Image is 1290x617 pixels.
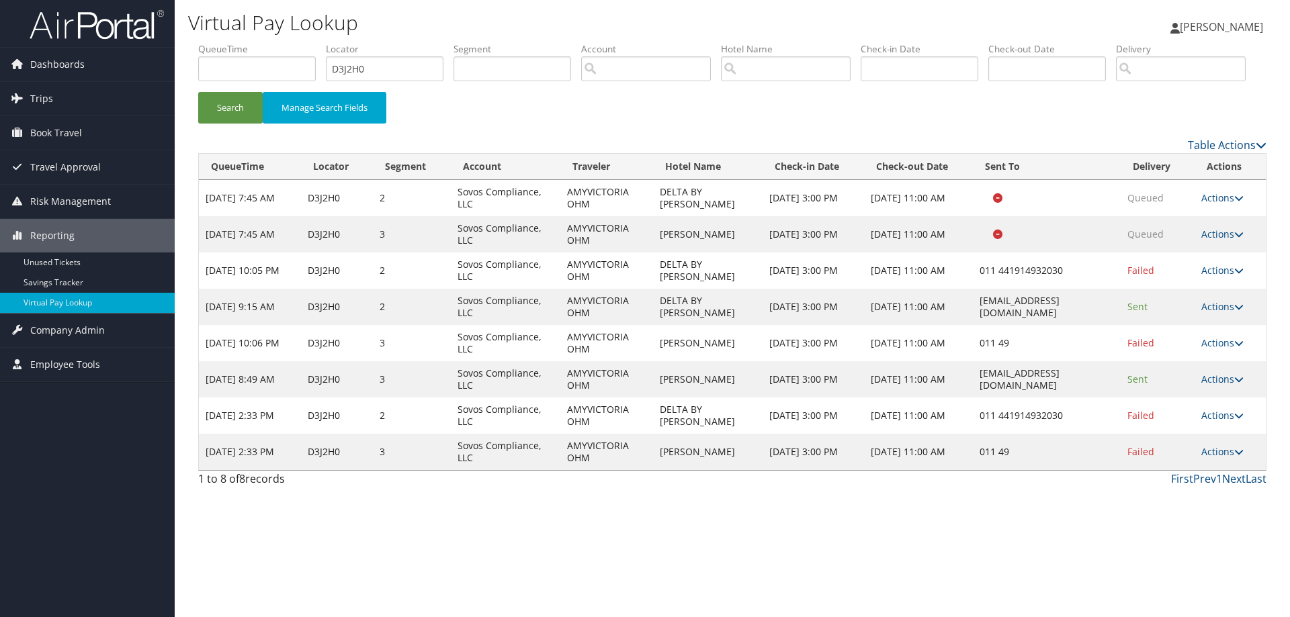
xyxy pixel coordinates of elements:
[301,216,373,252] td: D3J2H0
[1171,471,1193,486] a: First
[763,434,864,470] td: [DATE] 3:00 PM
[861,42,988,56] label: Check-in Date
[263,92,386,124] button: Manage Search Fields
[373,325,451,361] td: 3
[199,154,301,180] th: QueueTime: activate to sort column ascending
[560,397,653,434] td: AMYVICTORIA OHM
[326,42,454,56] label: Locator
[451,154,560,180] th: Account: activate to sort column ascending
[1121,154,1195,180] th: Delivery: activate to sort column ascending
[973,252,1121,289] td: 011 441914932030
[373,289,451,325] td: 2
[763,252,864,289] td: [DATE] 3:00 PM
[1193,471,1216,486] a: Prev
[451,252,560,289] td: Sovos Compliance, LLC
[1116,42,1256,56] label: Delivery
[1127,336,1154,349] span: Failed
[199,434,301,470] td: [DATE] 2:33 PM
[198,92,263,124] button: Search
[763,216,864,252] td: [DATE] 3:00 PM
[1127,300,1148,313] span: Sent
[301,154,373,180] th: Locator: activate to sort column ascending
[373,154,451,180] th: Segment: activate to sort column ascending
[451,434,560,470] td: Sovos Compliance, LLC
[763,361,864,397] td: [DATE] 3:00 PM
[1170,7,1277,47] a: [PERSON_NAME]
[1127,373,1148,385] span: Sent
[30,48,85,81] span: Dashboards
[763,325,864,361] td: [DATE] 3:00 PM
[1201,264,1244,277] a: Actions
[560,289,653,325] td: AMYVICTORIA OHM
[198,471,450,493] div: 1 to 8 of records
[301,289,373,325] td: D3J2H0
[30,185,111,218] span: Risk Management
[864,289,973,325] td: [DATE] 11:00 AM
[30,314,105,347] span: Company Admin
[864,434,973,470] td: [DATE] 11:00 AM
[973,397,1121,434] td: 011 441914932030
[973,289,1121,325] td: [EMAIL_ADDRESS][DOMAIN_NAME]
[973,325,1121,361] td: 011 49
[301,361,373,397] td: D3J2H0
[373,434,451,470] td: 3
[30,150,101,184] span: Travel Approval
[560,252,653,289] td: AMYVICTORIA OHM
[1127,445,1154,458] span: Failed
[30,82,53,115] span: Trips
[373,361,451,397] td: 3
[1246,471,1266,486] a: Last
[864,252,973,289] td: [DATE] 11:00 AM
[653,325,763,361] td: [PERSON_NAME]
[1127,264,1154,277] span: Failed
[199,216,301,252] td: [DATE] 7:45 AM
[239,471,245,486] span: 8
[1201,336,1244,349] a: Actions
[560,361,653,397] td: AMYVICTORIA OHM
[451,180,560,216] td: Sovos Compliance, LLC
[1201,373,1244,385] a: Actions
[1201,409,1244,422] a: Actions
[1222,471,1246,486] a: Next
[30,348,100,381] span: Employee Tools
[864,216,973,252] td: [DATE] 11:00 AM
[973,361,1121,397] td: [EMAIL_ADDRESS][DOMAIN_NAME]
[1127,228,1164,240] span: Queued
[373,216,451,252] td: 3
[653,252,763,289] td: DELTA BY [PERSON_NAME]
[581,42,721,56] label: Account
[454,42,581,56] label: Segment
[199,289,301,325] td: [DATE] 9:15 AM
[451,325,560,361] td: Sovos Compliance, LLC
[1201,300,1244,313] a: Actions
[451,289,560,325] td: Sovos Compliance, LLC
[864,180,973,216] td: [DATE] 11:00 AM
[1195,154,1266,180] th: Actions
[451,361,560,397] td: Sovos Compliance, LLC
[988,42,1116,56] label: Check-out Date
[301,397,373,434] td: D3J2H0
[763,180,864,216] td: [DATE] 3:00 PM
[653,397,763,434] td: DELTA BY [PERSON_NAME]
[301,252,373,289] td: D3J2H0
[1188,138,1266,152] a: Table Actions
[973,434,1121,470] td: 011 49
[653,154,763,180] th: Hotel Name: activate to sort column ascending
[1216,471,1222,486] a: 1
[973,154,1121,180] th: Sent To: activate to sort column ascending
[560,180,653,216] td: AMYVICTORIA OHM
[1180,19,1263,34] span: [PERSON_NAME]
[763,154,864,180] th: Check-in Date: activate to sort column ascending
[653,289,763,325] td: DELTA BY [PERSON_NAME]
[451,216,560,252] td: Sovos Compliance, LLC
[864,361,973,397] td: [DATE] 11:00 AM
[653,180,763,216] td: DELTA BY [PERSON_NAME]
[864,397,973,434] td: [DATE] 11:00 AM
[30,116,82,150] span: Book Travel
[1127,409,1154,422] span: Failed
[763,289,864,325] td: [DATE] 3:00 PM
[653,361,763,397] td: [PERSON_NAME]
[198,42,326,56] label: QueueTime
[653,434,763,470] td: [PERSON_NAME]
[301,325,373,361] td: D3J2H0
